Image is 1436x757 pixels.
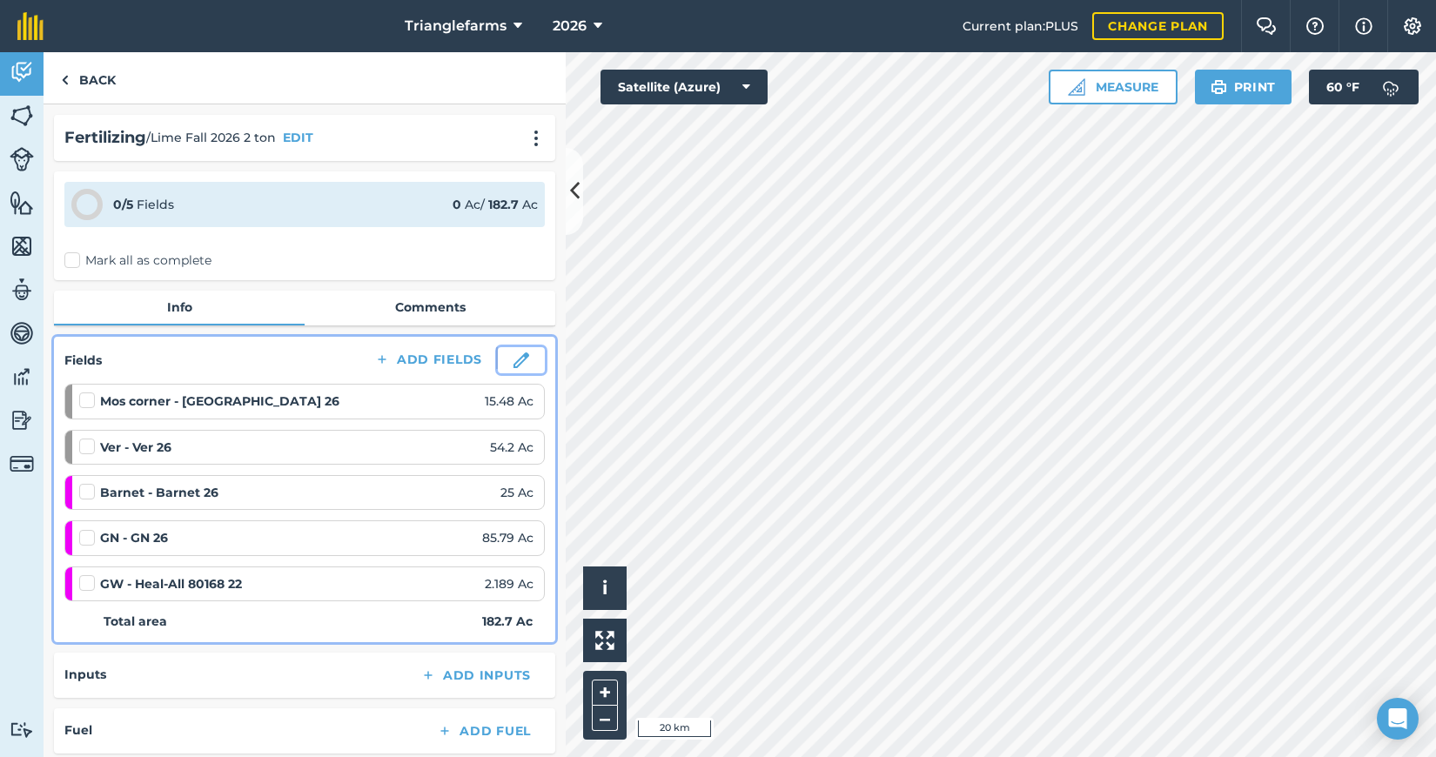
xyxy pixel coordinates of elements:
[453,197,461,212] strong: 0
[405,16,507,37] span: Trianglefarms
[17,12,44,40] img: fieldmargin Logo
[490,438,533,457] span: 54.2 Ac
[10,277,34,303] img: svg+xml;base64,PD94bWwgdmVyc2lvbj0iMS4wIiBlbmNvZGluZz0idXRmLTgiPz4KPCEtLSBHZW5lcmF0b3I6IEFkb2JlIE...
[592,680,618,706] button: +
[1092,12,1224,40] a: Change plan
[360,347,496,372] button: Add Fields
[100,392,339,411] strong: Mos corner - [GEOGRAPHIC_DATA] 26
[100,438,171,457] strong: Ver - Ver 26
[423,719,545,743] button: Add Fuel
[64,251,211,270] label: Mark all as complete
[1068,78,1085,96] img: Ruler icon
[113,197,133,212] strong: 0 / 5
[1195,70,1292,104] button: Print
[113,195,174,214] div: Fields
[305,291,555,324] a: Comments
[453,195,538,214] div: Ac / Ac
[10,320,34,346] img: svg+xml;base64,PD94bWwgdmVyc2lvbj0iMS4wIiBlbmNvZGluZz0idXRmLTgiPz4KPCEtLSBHZW5lcmF0b3I6IEFkb2JlIE...
[104,612,167,631] strong: Total area
[10,190,34,216] img: svg+xml;base64,PHN2ZyB4bWxucz0iaHR0cDovL3d3dy53My5vcmcvMjAwMC9zdmciIHdpZHRoPSI1NiIgaGVpZ2h0PSI2MC...
[592,706,618,731] button: –
[10,407,34,433] img: svg+xml;base64,PD94bWwgdmVyc2lvbj0iMS4wIiBlbmNvZGluZz0idXRmLTgiPz4KPCEtLSBHZW5lcmF0b3I6IEFkb2JlIE...
[595,631,614,650] img: Four arrows, one pointing top left, one top right, one bottom right and the last bottom left
[10,103,34,129] img: svg+xml;base64,PHN2ZyB4bWxucz0iaHR0cDovL3d3dy53My5vcmcvMjAwMC9zdmciIHdpZHRoPSI1NiIgaGVpZ2h0PSI2MC...
[64,720,92,740] h4: Fuel
[100,483,218,502] strong: Barnet - Barnet 26
[10,452,34,476] img: svg+xml;base64,PD94bWwgdmVyc2lvbj0iMS4wIiBlbmNvZGluZz0idXRmLTgiPz4KPCEtLSBHZW5lcmF0b3I6IEFkb2JlIE...
[61,70,69,90] img: svg+xml;base64,PHN2ZyB4bWxucz0iaHR0cDovL3d3dy53My5vcmcvMjAwMC9zdmciIHdpZHRoPSI5IiBoZWlnaHQ9IjI0Ii...
[601,70,768,104] button: Satellite (Azure)
[1211,77,1227,97] img: svg+xml;base64,PHN2ZyB4bWxucz0iaHR0cDovL3d3dy53My5vcmcvMjAwMC9zdmciIHdpZHRoPSIxOSIgaGVpZ2h0PSIyNC...
[10,59,34,85] img: svg+xml;base64,PD94bWwgdmVyc2lvbj0iMS4wIiBlbmNvZGluZz0idXRmLTgiPz4KPCEtLSBHZW5lcmF0b3I6IEFkb2JlIE...
[64,351,102,370] h4: Fields
[1305,17,1325,35] img: A question mark icon
[1377,698,1419,740] div: Open Intercom Messenger
[553,16,587,37] span: 2026
[100,528,168,547] strong: GN - GN 26
[64,125,146,151] h2: Fertilizing
[1309,70,1419,104] button: 60 °F
[583,566,627,610] button: i
[485,392,533,411] span: 15.48 Ac
[10,147,34,171] img: svg+xml;base64,PD94bWwgdmVyc2lvbj0iMS4wIiBlbmNvZGluZz0idXRmLTgiPz4KPCEtLSBHZW5lcmF0b3I6IEFkb2JlIE...
[1049,70,1178,104] button: Measure
[1402,17,1423,35] img: A cog icon
[100,574,242,593] strong: GW - Heal-All 80168 22
[54,291,305,324] a: Info
[602,577,607,599] span: i
[10,721,34,738] img: svg+xml;base64,PD94bWwgdmVyc2lvbj0iMS4wIiBlbmNvZGluZz0idXRmLTgiPz4KPCEtLSBHZW5lcmF0b3I6IEFkb2JlIE...
[1355,16,1372,37] img: svg+xml;base64,PHN2ZyB4bWxucz0iaHR0cDovL3d3dy53My5vcmcvMjAwMC9zdmciIHdpZHRoPSIxNyIgaGVpZ2h0PSIxNy...
[963,17,1078,36] span: Current plan : PLUS
[10,364,34,390] img: svg+xml;base64,PD94bWwgdmVyc2lvbj0iMS4wIiBlbmNvZGluZz0idXRmLTgiPz4KPCEtLSBHZW5lcmF0b3I6IEFkb2JlIE...
[485,574,533,593] span: 2.189 Ac
[1326,70,1359,104] span: 60 ° F
[283,128,313,147] button: EDIT
[482,612,533,631] strong: 182.7 Ac
[146,128,276,147] span: / Lime Fall 2026 2 ton
[10,233,34,259] img: svg+xml;base64,PHN2ZyB4bWxucz0iaHR0cDovL3d3dy53My5vcmcvMjAwMC9zdmciIHdpZHRoPSI1NiIgaGVpZ2h0PSI2MC...
[1256,17,1277,35] img: Two speech bubbles overlapping with the left bubble in the forefront
[526,130,547,147] img: svg+xml;base64,PHN2ZyB4bWxucz0iaHR0cDovL3d3dy53My5vcmcvMjAwMC9zdmciIHdpZHRoPSIyMCIgaGVpZ2h0PSIyNC...
[500,483,533,502] span: 25 Ac
[513,352,529,368] img: svg+xml;base64,PHN2ZyB3aWR0aD0iMTgiIGhlaWdodD0iMTgiIHZpZXdCb3g9IjAgMCAxOCAxOCIgZmlsbD0ibm9uZSIgeG...
[44,52,133,104] a: Back
[1373,70,1408,104] img: svg+xml;base64,PD94bWwgdmVyc2lvbj0iMS4wIiBlbmNvZGluZz0idXRmLTgiPz4KPCEtLSBHZW5lcmF0b3I6IEFkb2JlIE...
[482,528,533,547] span: 85.79 Ac
[488,197,519,212] strong: 182.7
[406,663,545,687] button: Add Inputs
[64,665,106,684] h4: Inputs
